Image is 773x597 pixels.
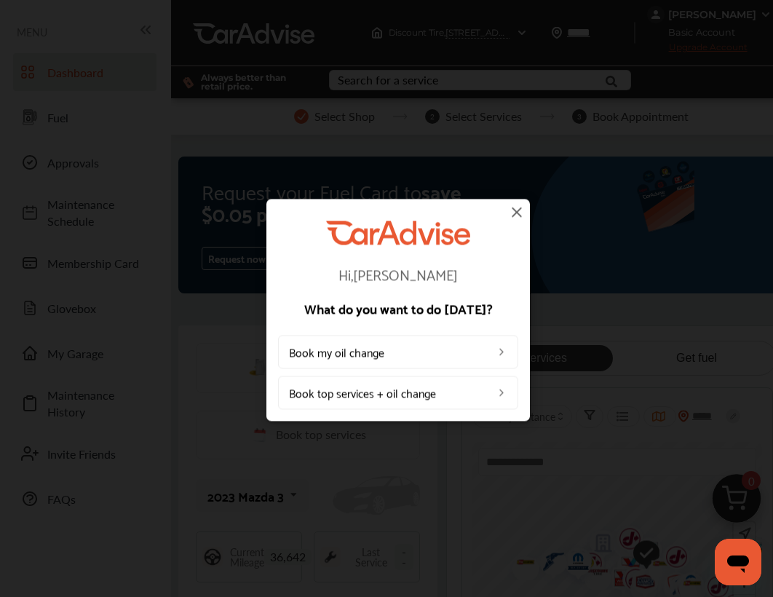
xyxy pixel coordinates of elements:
img: left_arrow_icon.0f472efe.svg [496,347,507,358]
img: left_arrow_icon.0f472efe.svg [496,387,507,399]
p: Hi, [PERSON_NAME] [278,267,518,282]
img: CarAdvise Logo [326,221,470,245]
p: What do you want to do [DATE]? [278,302,518,315]
img: close-icon.a004319c.svg [508,203,526,221]
a: Book my oil change [278,336,518,369]
iframe: Button to launch messaging window [715,539,761,585]
a: Book top services + oil change [278,376,518,410]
